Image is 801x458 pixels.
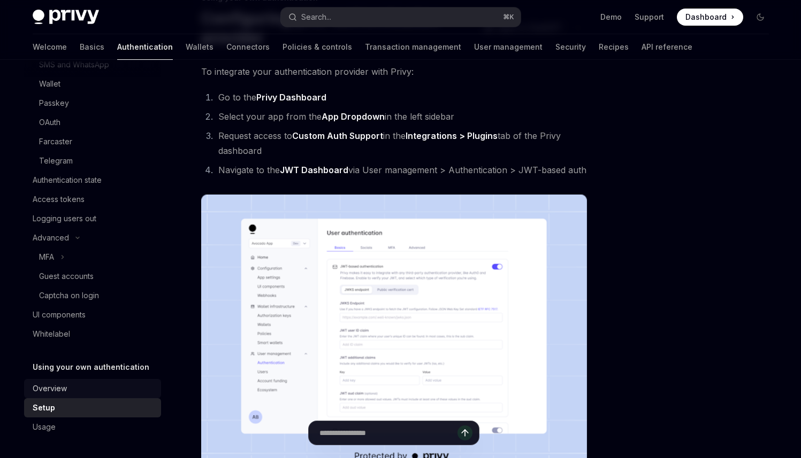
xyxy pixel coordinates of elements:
span: ⌘ K [503,13,514,21]
a: Authentication [117,34,173,60]
button: Toggle dark mode [752,9,769,26]
li: Go to the [215,90,587,105]
a: Captcha on login [24,286,161,305]
div: Captcha on login [39,289,99,302]
button: Search...⌘K [281,7,521,27]
a: Overview [24,379,161,398]
button: Send message [457,425,472,440]
a: User management [474,34,543,60]
div: Authentication state [33,174,102,187]
div: Setup [33,401,55,414]
strong: App Dropdown [322,111,385,122]
li: Select your app from the in the left sidebar [215,109,587,124]
div: Usage [33,421,56,433]
a: Passkey [24,94,161,113]
div: Advanced [33,231,69,244]
a: Basics [80,34,104,60]
span: Dashboard [685,12,727,22]
li: Navigate to the via User management > Authentication > JWT-based auth [215,162,587,177]
a: Recipes [599,34,629,60]
a: Transaction management [365,34,461,60]
li: Request access to in the tab of the Privy dashboard [215,128,587,158]
a: Access tokens [24,190,161,209]
img: dark logo [33,10,99,25]
div: Wallet [39,77,60,90]
a: OAuth [24,113,161,132]
a: Support [635,12,664,22]
a: Wallets [186,34,213,60]
div: OAuth [39,116,60,129]
span: To integrate your authentication provider with Privy: [201,64,587,79]
a: Welcome [33,34,67,60]
div: Whitelabel [33,328,70,340]
a: Whitelabel [24,324,161,344]
a: Setup [24,398,161,417]
a: API reference [642,34,692,60]
div: MFA [39,251,54,263]
div: MFA [24,247,161,267]
a: Integrations > Plugins [406,130,498,142]
a: UI components [24,305,161,324]
strong: Custom Auth Support [292,130,383,141]
div: Overview [33,382,67,395]
a: Policies & controls [283,34,352,60]
div: Search... [301,11,331,24]
a: Usage [24,417,161,437]
a: Farcaster [24,132,161,151]
a: Connectors [226,34,270,60]
div: Logging users out [33,212,96,225]
div: Telegram [39,154,73,167]
a: JWT Dashboard [280,165,348,176]
a: Telegram [24,151,161,170]
div: Advanced [24,228,161,247]
div: Farcaster [39,135,72,148]
a: Logging users out [24,209,161,228]
a: Dashboard [677,9,743,26]
div: Passkey [39,97,69,110]
div: UI components [33,308,86,321]
h5: Using your own authentication [33,361,149,374]
a: Demo [600,12,622,22]
a: Wallet [24,74,161,94]
div: Guest accounts [39,270,94,283]
div: Access tokens [33,193,85,206]
a: Authentication state [24,170,161,190]
a: Security [555,34,586,60]
a: Guest accounts [24,267,161,286]
a: Privy Dashboard [256,92,326,103]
